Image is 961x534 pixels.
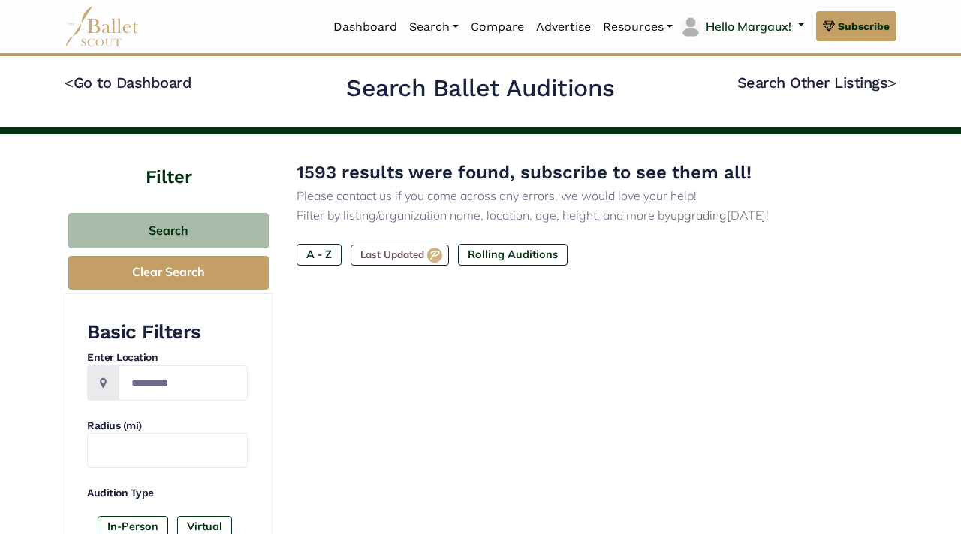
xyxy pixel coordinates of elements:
a: Resources [597,11,679,43]
a: Advertise [530,11,597,43]
h4: Audition Type [87,486,248,501]
span: 1593 results were found, subscribe to see them all! [297,162,752,183]
a: Compare [465,11,530,43]
p: Hello Margaux! [706,17,791,37]
span: Subscribe [838,18,890,34]
a: Subscribe [816,11,896,41]
input: Location [119,365,248,400]
img: profile picture [680,16,701,37]
a: profile picture Hello Margaux! [679,15,804,39]
a: upgrading [670,208,727,223]
h3: Basic Filters [87,319,248,345]
code: > [887,73,896,91]
p: Please contact us if you come across any errors, we would love your help! [297,187,872,206]
a: Dashboard [327,11,403,43]
button: Search [68,213,269,248]
h4: Enter Location [87,350,248,365]
h4: Filter [65,134,273,190]
label: A - Z [297,244,342,265]
code: < [65,73,74,91]
a: <Go to Dashboard [65,73,191,91]
button: Clear Search [68,256,269,289]
label: Last Updated [351,244,449,265]
label: Rolling Auditions [458,244,568,265]
a: Search [403,11,465,43]
img: gem.svg [823,18,835,34]
h2: Search Ballet Auditions [346,73,615,104]
a: Search Other Listings> [737,73,896,91]
h4: Radius (mi) [87,418,248,433]
p: Filter by listing/organization name, location, age, height, and more by [DATE]! [297,206,872,226]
